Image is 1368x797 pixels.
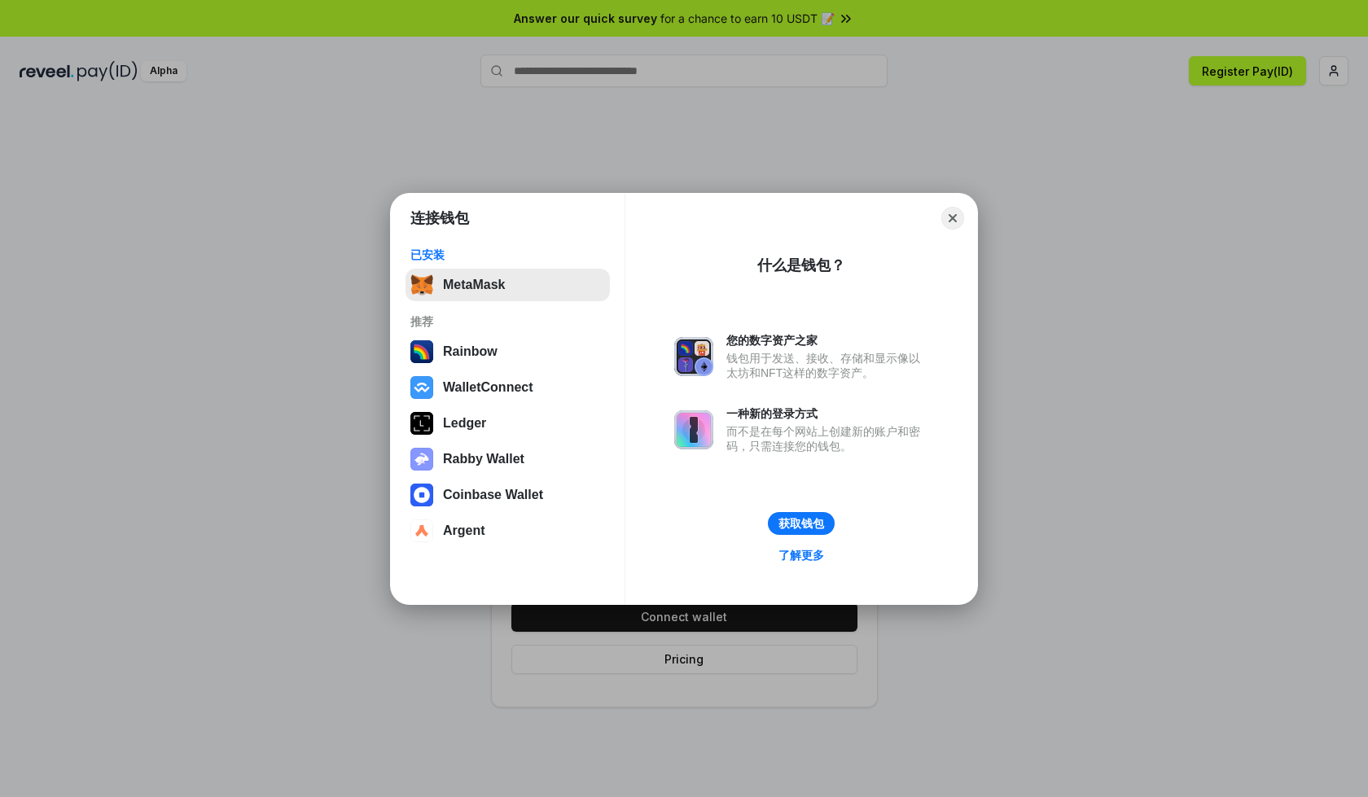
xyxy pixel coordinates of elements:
[406,407,610,440] button: Ledger
[757,256,845,275] div: 什么是钱包？
[406,371,610,404] button: WalletConnect
[406,443,610,475] button: Rabby Wallet
[410,274,433,296] img: svg+xml,%3Csvg%20fill%3D%22none%22%20height%3D%2233%22%20viewBox%3D%220%200%2035%2033%22%20width%...
[443,380,533,395] div: WalletConnect
[410,448,433,471] img: svg+xml,%3Csvg%20xmlns%3D%22http%3A%2F%2Fwww.w3.org%2F2000%2Fsvg%22%20fill%3D%22none%22%20viewBox...
[674,337,713,376] img: svg+xml,%3Csvg%20xmlns%3D%22http%3A%2F%2Fwww.w3.org%2F2000%2Fsvg%22%20fill%3D%22none%22%20viewBox...
[769,545,834,566] a: 了解更多
[726,406,928,421] div: 一种新的登录方式
[410,247,605,262] div: 已安装
[443,452,524,466] div: Rabby Wallet
[443,523,485,538] div: Argent
[778,548,824,563] div: 了解更多
[443,416,486,431] div: Ledger
[726,351,928,380] div: 钱包用于发送、接收、存储和显示像以太坊和NFT这样的数字资产。
[778,516,824,531] div: 获取钱包
[410,519,433,542] img: svg+xml,%3Csvg%20width%3D%2228%22%20height%3D%2228%22%20viewBox%3D%220%200%2028%2028%22%20fill%3D...
[941,207,964,230] button: Close
[406,479,610,511] button: Coinbase Wallet
[406,269,610,301] button: MetaMask
[410,412,433,435] img: svg+xml,%3Csvg%20xmlns%3D%22http%3A%2F%2Fwww.w3.org%2F2000%2Fsvg%22%20width%3D%2228%22%20height%3...
[443,488,543,502] div: Coinbase Wallet
[726,424,928,453] div: 而不是在每个网站上创建新的账户和密码，只需连接您的钱包。
[406,515,610,547] button: Argent
[674,410,713,449] img: svg+xml,%3Csvg%20xmlns%3D%22http%3A%2F%2Fwww.w3.org%2F2000%2Fsvg%22%20fill%3D%22none%22%20viewBox...
[410,314,605,329] div: 推荐
[726,333,928,348] div: 您的数字资产之家
[410,208,469,228] h1: 连接钱包
[410,484,433,506] img: svg+xml,%3Csvg%20width%3D%2228%22%20height%3D%2228%22%20viewBox%3D%220%200%2028%2028%22%20fill%3D...
[443,344,498,359] div: Rainbow
[443,278,505,292] div: MetaMask
[410,376,433,399] img: svg+xml,%3Csvg%20width%3D%2228%22%20height%3D%2228%22%20viewBox%3D%220%200%2028%2028%22%20fill%3D...
[768,512,835,535] button: 获取钱包
[406,335,610,368] button: Rainbow
[410,340,433,363] img: svg+xml,%3Csvg%20width%3D%22120%22%20height%3D%22120%22%20viewBox%3D%220%200%20120%20120%22%20fil...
